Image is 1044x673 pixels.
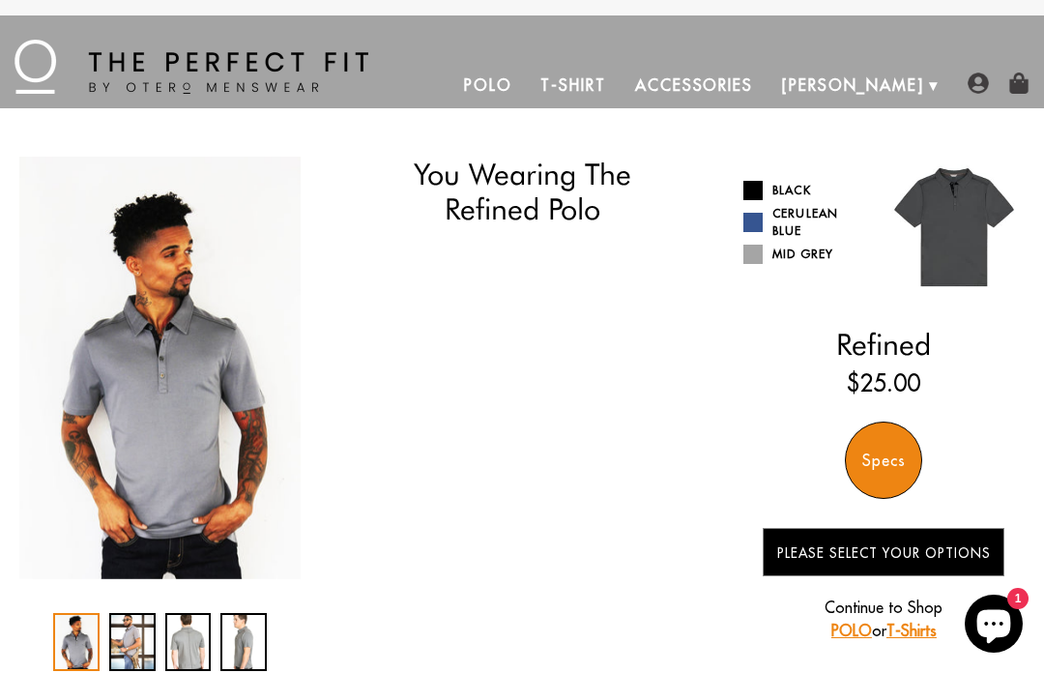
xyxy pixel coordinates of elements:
[743,181,870,200] a: Black
[19,157,301,579] img: IMG_2031_copy_1024x1024_2x_bad813e2-b124-488f-88d7-6e2f6b922bc1_340x.jpg
[743,205,870,240] a: Cerulean Blue
[959,595,1029,658] inbox-online-store-chat: Shopify online store chat
[53,613,100,671] div: 1 / 4
[886,621,937,640] a: T-Shirts
[165,613,212,671] div: 3 / 4
[768,62,939,108] a: [PERSON_NAME]
[845,422,922,499] div: Specs
[220,613,267,671] div: 4 / 4
[763,596,1004,642] p: Continue to Shop or
[301,157,582,579] img: 10002-02_Lifestyle_1024x1024_2x_a72bfe2d-a82a-4ea1-a621-cbebab52ec7b_340x.jpg
[743,327,1025,362] h2: Refined
[356,157,687,227] h1: You Wearing The Refined Polo
[831,621,872,640] a: POLO
[19,157,301,579] div: 1 / 4
[301,157,582,579] div: 2 / 4
[1008,73,1029,94] img: shopping-bag-icon.png
[847,366,920,400] ins: $25.00
[743,245,870,264] a: Mid Grey
[109,613,156,671] div: 2 / 4
[14,40,368,94] img: The Perfect Fit - by Otero Menswear - Logo
[449,62,527,108] a: Polo
[777,544,991,562] span: Please Select Your Options
[884,157,1025,298] img: 021.jpg
[763,528,1004,576] button: Please Select Your Options
[621,62,768,108] a: Accessories
[968,73,989,94] img: user-account-icon.png
[526,62,620,108] a: T-Shirt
